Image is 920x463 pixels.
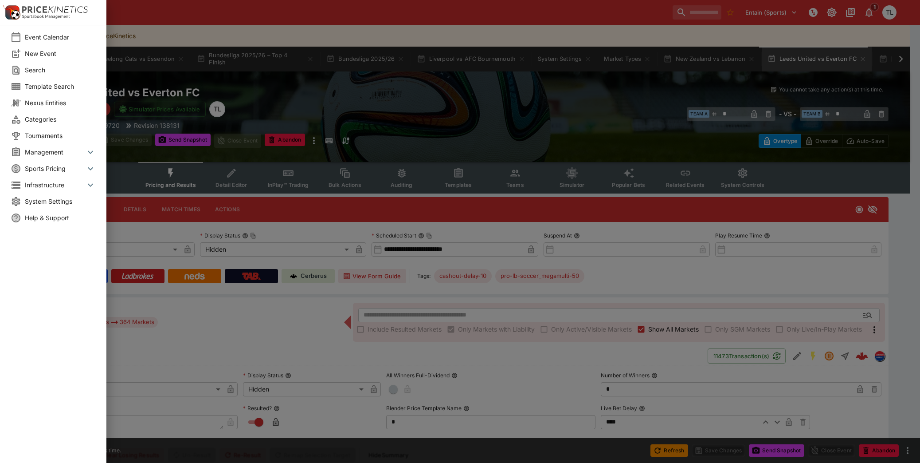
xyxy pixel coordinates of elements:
span: Sports Pricing [25,164,85,173]
span: System Settings [25,197,96,206]
span: Tournaments [25,131,96,140]
span: Infrastructure [25,180,85,190]
span: New Event [25,49,96,58]
span: Management [25,147,85,157]
span: Search [25,65,96,75]
span: Nexus Entities [25,98,96,107]
img: Sportsbook Management [22,15,70,19]
span: Categories [25,115,96,124]
span: Template Search [25,82,96,91]
span: Event Calendar [25,32,96,42]
img: PriceKinetics Logo [3,4,20,21]
span: Help & Support [25,213,96,222]
img: PriceKinetics [22,6,88,13]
